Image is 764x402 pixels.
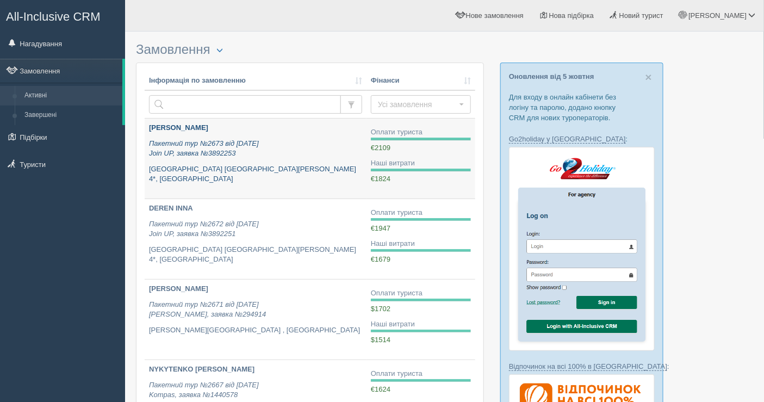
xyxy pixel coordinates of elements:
[371,144,390,152] span: €2109
[371,288,471,299] div: Оплати туриста
[149,204,193,212] b: DEREN INNA
[149,139,259,158] i: Пакетний тур №2673 від [DATE] Join UP, заявка №3892253
[509,134,655,144] p: :
[645,71,652,83] button: Close
[509,361,655,372] p: :
[371,255,390,263] span: €1679
[149,365,254,373] b: NYKYTENKO [PERSON_NAME]
[1,1,125,30] a: All-Inclusive CRM
[509,72,594,81] a: Оновлення від 5 жовтня
[149,76,362,86] a: Інформація по замовленню
[136,42,484,57] h3: Замовлення
[509,135,626,144] a: Go2holiday у [GEOGRAPHIC_DATA]
[688,11,747,20] span: [PERSON_NAME]
[371,175,390,183] span: €1824
[371,369,471,379] div: Оплати туриста
[509,362,667,371] a: Відпочинок на всі 100% в [GEOGRAPHIC_DATA]
[6,10,101,23] span: All-Inclusive CRM
[371,95,471,114] button: Усі замовлення
[149,300,266,319] i: Пакетний тур №2671 від [DATE] [PERSON_NAME], заявка №294914
[371,319,471,330] div: Наші витрати
[149,220,259,238] i: Пакетний тур №2672 від [DATE] Join UP, заявка №3892251
[509,147,655,351] img: go2holiday-login-via-crm-for-travel-agents.png
[149,123,208,132] b: [PERSON_NAME]
[371,305,390,313] span: $1702
[20,106,122,125] a: Завершені
[378,99,457,110] span: Усі замовлення
[509,92,655,123] p: Для входу в онлайн кабінети без логіну та паролю, додано кнопку CRM для нових туроператорів.
[645,71,652,83] span: ×
[145,119,367,199] a: [PERSON_NAME] Пакетний тур №2673 від [DATE]Join UP, заявка №3892253 [GEOGRAPHIC_DATA] [GEOGRAPHIC...
[371,224,390,232] span: €1947
[371,208,471,218] div: Оплати туриста
[20,86,122,106] a: Активні
[371,239,471,249] div: Наші витрати
[371,76,471,86] a: Фінанси
[149,95,341,114] input: Пошук за номером замовлення, ПІБ або паспортом туриста
[149,285,208,293] b: [PERSON_NAME]
[149,325,362,336] p: [PERSON_NAME][GEOGRAPHIC_DATA] , [GEOGRAPHIC_DATA]
[371,385,390,393] span: €1624
[149,381,259,399] i: Пакетний тур №2667 від [DATE] Kompas, заявка №1440578
[466,11,524,20] span: Нове замовлення
[145,280,367,360] a: [PERSON_NAME] Пакетний тур №2671 від [DATE][PERSON_NAME], заявка №294914 [PERSON_NAME][GEOGRAPHIC...
[149,245,362,265] p: [GEOGRAPHIC_DATA] [GEOGRAPHIC_DATA][PERSON_NAME] 4*, [GEOGRAPHIC_DATA]
[371,158,471,169] div: Наші витрати
[149,164,362,184] p: [GEOGRAPHIC_DATA] [GEOGRAPHIC_DATA][PERSON_NAME] 4*, [GEOGRAPHIC_DATA]
[549,11,594,20] span: Нова підбірка
[371,336,390,344] span: $1514
[145,199,367,279] a: DEREN INNA Пакетний тур №2672 від [DATE]Join UP, заявка №3892251 [GEOGRAPHIC_DATA] [GEOGRAPHIC_DA...
[619,11,663,20] span: Новий турист
[371,127,471,138] div: Оплати туриста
